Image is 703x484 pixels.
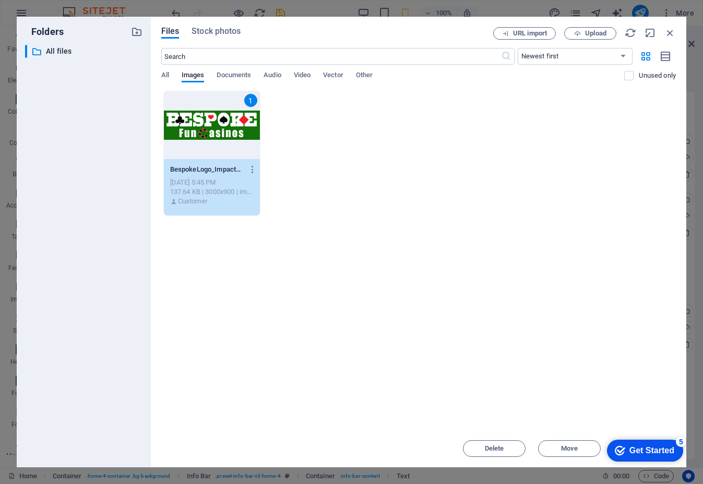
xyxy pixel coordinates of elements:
span: Video [294,69,311,83]
p: Displays only files that are not in use on the website. Files added during this session can still... [639,71,676,80]
i: Reload [625,27,636,39]
span: Stock photos [192,25,241,38]
p: Customer [178,197,207,206]
div: 137.64 KB | 3000x900 | image/png [170,187,254,197]
input: Search [161,48,501,65]
div: 1 [244,94,257,107]
i: Minimize [645,27,656,39]
p: All files [46,45,123,57]
button: Upload [564,27,616,40]
span: Images [182,69,205,83]
div: Get Started 5 items remaining, 0% complete [8,5,85,27]
p: BespokeLogo_Impact_green-xFNiXhwE_y3h-s5H8y2row.png [170,165,244,174]
div: [DATE] 5:45 PM [170,178,254,187]
i: Close [664,27,676,39]
span: Upload [585,30,606,37]
span: Move [561,445,578,452]
span: Vector [323,69,343,83]
span: Other [356,69,373,83]
span: URL import [513,30,547,37]
span: All [161,69,169,83]
div: Get Started [31,11,76,21]
div: ​ [25,45,27,58]
i: Create new folder [131,26,142,38]
span: Files [161,25,180,38]
span: Delete [485,445,504,452]
button: Delete [463,440,526,457]
div: 5 [77,2,88,13]
span: Documents [217,69,251,83]
button: Move [538,440,601,457]
p: Folders [25,25,64,39]
span: Audio [264,69,281,83]
button: URL import [493,27,556,40]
